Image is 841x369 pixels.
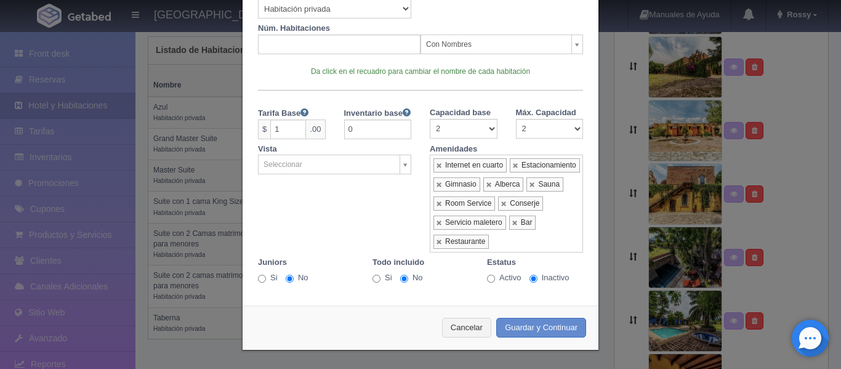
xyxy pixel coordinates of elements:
[258,155,411,174] a: Seleccionar
[258,268,278,284] label: Si
[496,318,586,338] button: Guardar y Continuar
[400,268,423,284] label: No
[521,161,576,170] div: Estacionamiento
[538,180,560,189] div: Sauna
[521,218,533,227] div: Bar
[286,275,294,283] input: No
[258,139,277,155] label: Vista
[264,155,395,174] span: Seleccionar
[258,120,270,139] span: $
[529,275,537,283] input: Inactivo
[445,199,491,208] div: Room Service
[372,275,380,283] input: Si
[344,103,411,120] label: Inventario base
[420,34,583,54] a: Con Nombres
[286,268,308,284] label: No
[270,120,306,139] input: Ej. $ 600.00
[400,275,408,283] input: No
[258,275,266,283] input: Si
[487,268,521,284] label: Activo
[510,199,539,208] div: Conserje
[311,67,530,76] span: Da click en el recuadro para cambiar el nombre de cada habitación
[445,161,503,170] div: Internet en cuarto
[372,253,424,269] label: Todo incluido
[430,139,477,155] label: Amenidades
[487,275,495,283] input: Activo
[529,268,569,284] label: Inactivo
[445,180,477,189] div: Gimnasio
[516,103,576,119] label: Máx. Capacidad
[426,35,566,54] span: Con Nombres
[495,180,520,189] div: Alberca
[372,268,392,284] label: Si
[258,18,330,34] label: Núm. Habitaciones
[487,253,516,269] label: Estatus
[442,318,491,338] button: Cancelar
[430,103,491,119] label: Capacidad base
[306,120,325,139] span: .00
[258,103,308,120] label: Tarifa Base
[445,218,502,227] div: Servicio maletero
[258,253,287,269] label: Juniors
[445,237,485,246] div: Restaurante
